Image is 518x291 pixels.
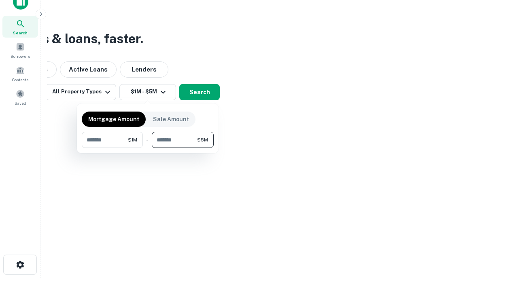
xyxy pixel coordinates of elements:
[146,132,149,148] div: -
[153,115,189,124] p: Sale Amount
[88,115,139,124] p: Mortgage Amount
[478,226,518,265] iframe: Chat Widget
[128,136,137,143] span: $1M
[197,136,208,143] span: $5M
